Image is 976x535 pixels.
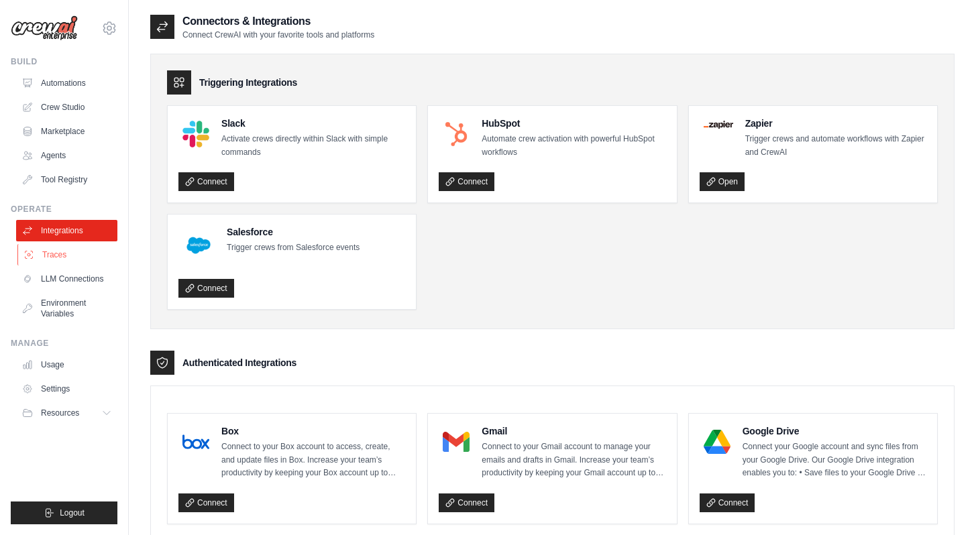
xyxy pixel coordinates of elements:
a: Environment Variables [16,292,117,324]
a: Automations [16,72,117,94]
span: Resources [41,408,79,418]
a: Marketplace [16,121,117,142]
p: Activate crews directly within Slack with simple commands [221,133,405,159]
p: Connect to your Box account to access, create, and update files in Box. Increase your team’s prod... [221,440,405,480]
img: Slack Logo [182,121,209,147]
h4: HubSpot [482,117,665,130]
h4: Gmail [482,424,665,438]
p: Connect to your Gmail account to manage your emails and drafts in Gmail. Increase your team’s pro... [482,440,665,480]
a: Agents [16,145,117,166]
a: Settings [16,378,117,400]
a: Connect [178,279,234,298]
p: Connect CrewAI with your favorite tools and platforms [182,29,374,40]
img: Box Logo [182,428,209,455]
img: HubSpot Logo [443,121,470,147]
h4: Slack [221,117,405,130]
div: Operate [11,204,117,215]
a: Connect [439,172,494,191]
p: Connect your Google account and sync files from your Google Drive. Our Google Drive integration e... [743,440,926,480]
h4: Box [221,424,405,438]
a: Connect [178,493,234,512]
a: Tool Registry [16,169,117,190]
p: Automate crew activation with powerful HubSpot workflows [482,133,665,159]
a: Connect [700,493,755,512]
h4: Google Drive [743,424,926,438]
button: Resources [16,402,117,424]
div: Build [11,56,117,67]
h2: Connectors & Integrations [182,13,374,29]
p: Trigger crews from Salesforce events [227,241,360,255]
img: Google Drive Logo [704,428,730,455]
a: Integrations [16,220,117,241]
h4: Salesforce [227,225,360,239]
img: Gmail Logo [443,428,470,455]
button: Logout [11,501,117,524]
a: Traces [17,244,119,265]
h4: Zapier [745,117,926,130]
img: Zapier Logo [704,121,733,129]
a: LLM Connections [16,268,117,290]
img: Logo [11,15,78,41]
h3: Authenticated Integrations [182,356,296,369]
a: Crew Studio [16,97,117,118]
p: Trigger crews and automate workflows with Zapier and CrewAI [745,133,926,159]
a: Open [700,172,745,191]
span: Logout [60,508,85,518]
a: Connect [439,493,494,512]
div: Manage [11,338,117,349]
img: Salesforce Logo [182,229,215,261]
a: Usage [16,354,117,375]
h3: Triggering Integrations [199,76,297,89]
a: Connect [178,172,234,191]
